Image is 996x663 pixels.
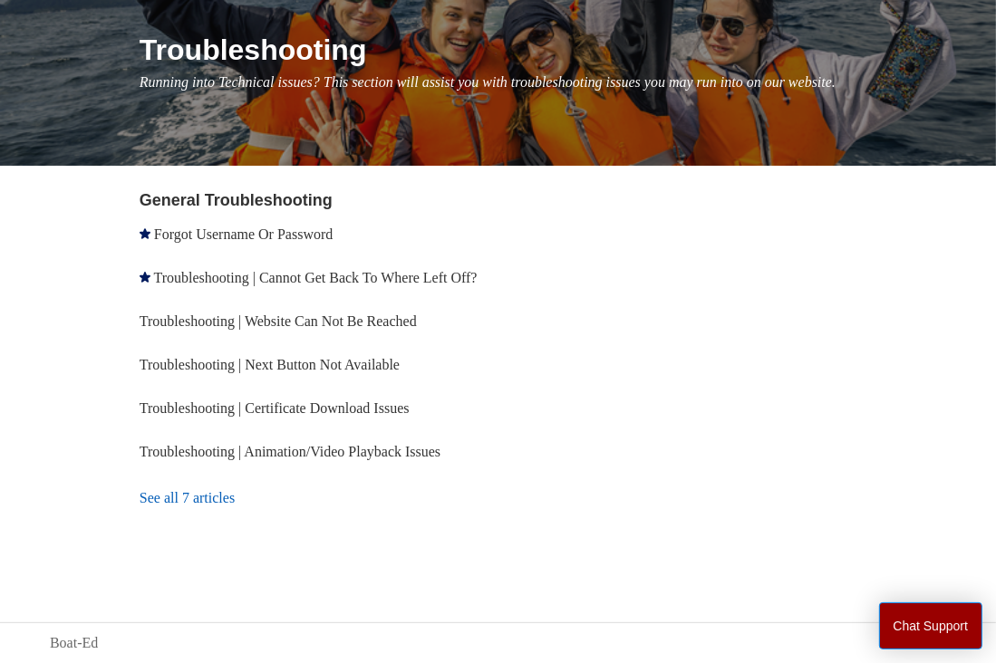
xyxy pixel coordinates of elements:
[140,400,410,416] a: Troubleshooting | Certificate Download Issues
[140,357,400,372] a: Troubleshooting | Next Button Not Available
[154,270,478,285] a: Troubleshooting | Cannot Get Back To Where Left Off?
[140,28,946,72] h1: Troubleshooting
[140,72,946,93] p: Running into Technical issues? This section will assist you with troubleshooting issues you may r...
[140,313,417,329] a: Troubleshooting | Website Can Not Be Reached
[140,444,440,459] a: Troubleshooting | Animation/Video Playback Issues
[140,228,150,239] svg: Promoted article
[154,226,333,242] a: Forgot Username Or Password
[140,191,333,209] a: General Troubleshooting
[140,272,150,283] svg: Promoted article
[879,602,983,649] button: Chat Support
[50,632,98,654] a: Boat-Ed
[140,474,503,523] a: See all 7 articles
